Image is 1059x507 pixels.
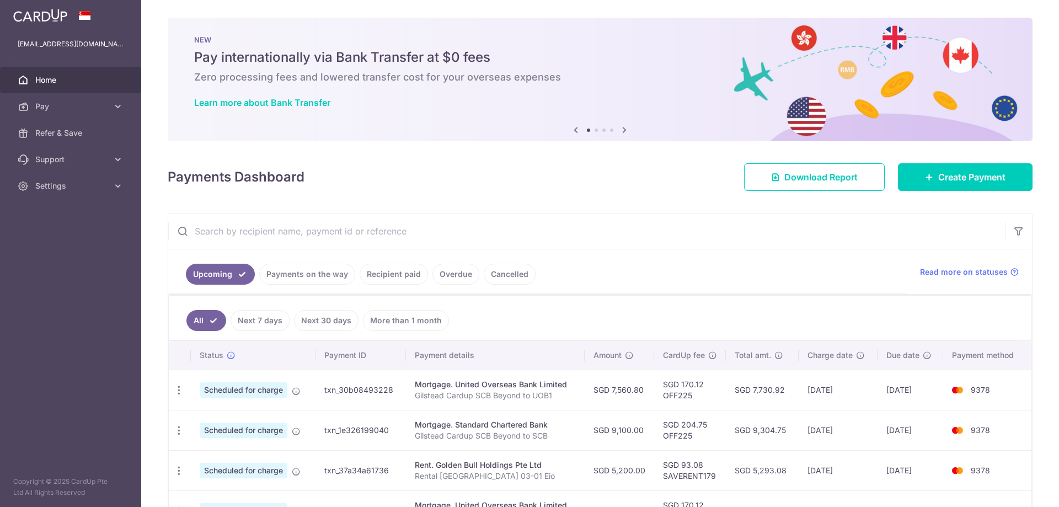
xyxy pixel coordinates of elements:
[946,464,969,477] img: Bank Card
[200,463,287,478] span: Scheduled for charge
[294,310,359,331] a: Next 30 days
[799,370,878,410] td: [DATE]
[315,410,407,450] td: txn_1e326199040
[484,264,536,285] a: Cancelled
[35,127,108,138] span: Refer & Save
[259,264,355,285] a: Payments on the way
[194,71,1006,84] h6: Zero processing fees and lowered transfer cost for your overseas expenses
[200,350,223,361] span: Status
[406,341,584,370] th: Payment details
[971,385,990,394] span: 9378
[186,310,226,331] a: All
[878,370,944,410] td: [DATE]
[200,423,287,438] span: Scheduled for charge
[585,410,654,450] td: SGD 9,100.00
[315,370,407,410] td: txn_30b08493228
[878,450,944,490] td: [DATE]
[726,450,799,490] td: SGD 5,293.08
[415,430,575,441] p: Gilstead Cardup SCB Beyond to SCB
[194,49,1006,66] h5: Pay internationally via Bank Transfer at $0 fees
[200,382,287,398] span: Scheduled for charge
[878,410,944,450] td: [DATE]
[943,341,1031,370] th: Payment method
[938,170,1005,184] span: Create Payment
[13,9,67,22] img: CardUp
[35,101,108,112] span: Pay
[593,350,622,361] span: Amount
[415,390,575,401] p: Gilstead Cardup SCB Beyond to UOB1
[735,350,771,361] span: Total amt.
[585,450,654,490] td: SGD 5,200.00
[415,460,575,471] div: Rent. Golden Bull Holdings Pte Ltd
[194,35,1006,44] p: NEW
[654,370,726,410] td: SGD 170.12 OFF225
[886,350,919,361] span: Due date
[799,450,878,490] td: [DATE]
[315,450,407,490] td: txn_37a34a61736
[784,170,858,184] span: Download Report
[18,39,124,50] p: [EMAIL_ADDRESS][DOMAIN_NAME]
[654,410,726,450] td: SGD 204.75 OFF225
[807,350,853,361] span: Charge date
[194,97,330,108] a: Learn more about Bank Transfer
[971,425,990,435] span: 9378
[415,379,575,390] div: Mortgage. United Overseas Bank Limited
[168,214,1005,249] input: Search by recipient name, payment id or reference
[971,466,990,475] span: 9378
[663,350,705,361] span: CardUp fee
[946,424,969,437] img: Bank Card
[35,154,108,165] span: Support
[315,341,407,370] th: Payment ID
[920,266,1019,277] a: Read more on statuses
[186,264,255,285] a: Upcoming
[35,74,108,86] span: Home
[363,310,449,331] a: More than 1 month
[988,474,1048,501] iframe: Opens a widget where you can find more information
[654,450,726,490] td: SGD 93.08 SAVERENT179
[744,163,885,191] a: Download Report
[231,310,290,331] a: Next 7 days
[726,370,799,410] td: SGD 7,730.92
[168,167,304,187] h4: Payments Dashboard
[726,410,799,450] td: SGD 9,304.75
[35,180,108,191] span: Settings
[360,264,428,285] a: Recipient paid
[920,266,1008,277] span: Read more on statuses
[415,419,575,430] div: Mortgage. Standard Chartered Bank
[168,18,1033,141] img: Bank transfer banner
[799,410,878,450] td: [DATE]
[946,383,969,397] img: Bank Card
[415,471,575,482] p: Rental [GEOGRAPHIC_DATA] 03-01 Eio
[432,264,479,285] a: Overdue
[585,370,654,410] td: SGD 7,560.80
[898,163,1033,191] a: Create Payment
